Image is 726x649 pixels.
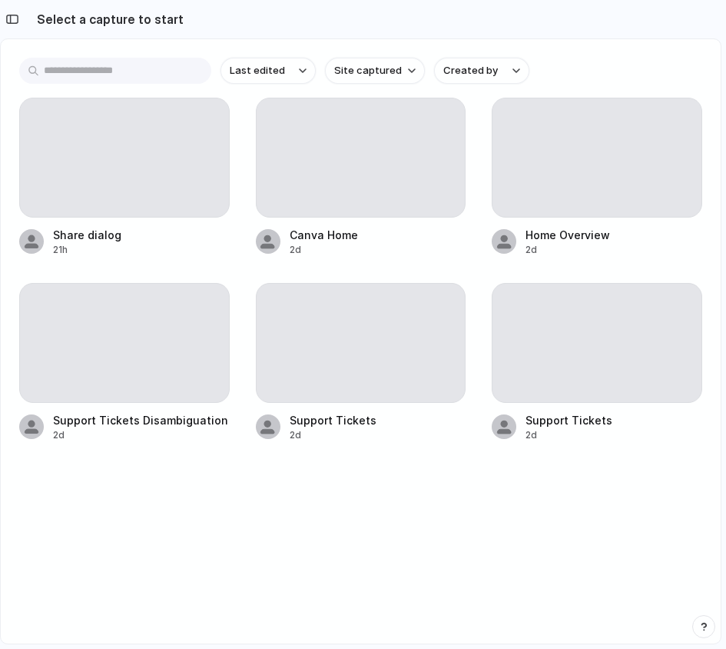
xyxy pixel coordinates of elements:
div: Canva Home [290,227,358,243]
div: 2d [525,428,612,442]
div: 2d [53,428,228,442]
div: Support Tickets Disambiguation [53,412,228,428]
button: Site captured [325,58,425,84]
div: 2d [290,243,358,257]
div: 2d [290,428,376,442]
div: 2d [525,243,610,257]
div: Home Overview [525,227,610,243]
div: Share dialog [53,227,121,243]
div: Support Tickets [525,412,612,428]
button: Last edited [220,58,316,84]
h2: Select a capture to start [31,10,184,28]
span: Last edited [230,63,285,78]
div: Support Tickets [290,412,376,428]
button: Created by [434,58,529,84]
div: 21h [53,243,121,257]
span: Site captured [334,63,402,78]
span: Created by [443,63,498,78]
